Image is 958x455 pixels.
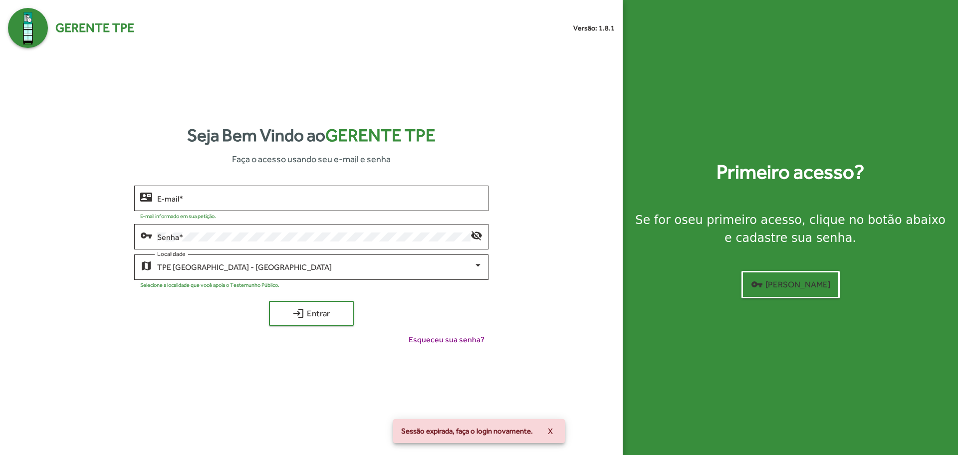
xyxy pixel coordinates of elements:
img: Logo Gerente [8,8,48,48]
mat-icon: map [140,259,152,271]
button: X [540,422,561,440]
strong: Primeiro acesso? [717,157,864,187]
mat-icon: contact_mail [140,191,152,203]
mat-icon: login [292,307,304,319]
mat-hint: E-mail informado em sua petição. [140,213,216,219]
button: Entrar [269,301,354,326]
strong: Seja Bem Vindo ao [187,122,436,149]
div: Se for o , clique no botão abaixo e cadastre sua senha. [635,211,946,247]
mat-hint: Selecione a localidade que você apoia o Testemunho Público. [140,282,279,288]
mat-icon: vpn_key [751,278,763,290]
span: [PERSON_NAME] [751,275,830,293]
mat-icon: vpn_key [140,229,152,241]
span: Sessão expirada, faça o login novamente. [401,426,533,436]
button: [PERSON_NAME] [741,271,840,298]
span: Esqueceu sua senha? [409,334,484,346]
span: Entrar [278,304,345,322]
strong: seu primeiro acesso [682,213,802,227]
span: Gerente TPE [325,125,436,145]
span: X [548,422,553,440]
mat-icon: visibility_off [471,229,482,241]
span: Faça o acesso usando seu e-mail e senha [232,152,391,166]
small: Versão: 1.8.1 [573,23,615,33]
span: Gerente TPE [55,18,134,37]
span: TPE [GEOGRAPHIC_DATA] - [GEOGRAPHIC_DATA] [157,262,332,272]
